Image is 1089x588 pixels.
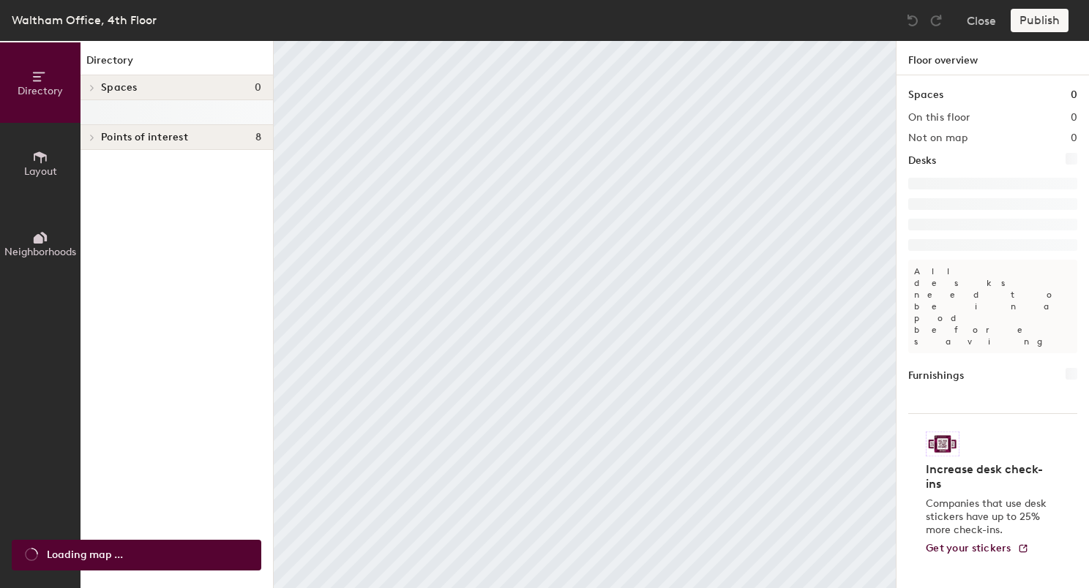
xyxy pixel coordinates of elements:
[908,132,968,144] h2: Not on map
[81,53,273,75] h1: Directory
[967,9,996,32] button: Close
[12,11,157,29] div: Waltham Office, 4th Floor
[908,153,936,169] h1: Desks
[908,87,943,103] h1: Spaces
[908,112,970,124] h2: On this floor
[926,431,959,456] img: Sticker logo
[926,542,1011,554] span: Get your stickers
[101,132,188,143] span: Points of interest
[926,543,1029,555] a: Get your stickers
[1071,132,1077,144] h2: 0
[4,246,76,258] span: Neighborhoods
[926,497,1051,537] p: Companies that use desk stickers have up to 25% more check-ins.
[926,462,1051,491] h4: Increase desk check-ins
[274,41,896,588] canvas: Map
[905,13,920,28] img: Undo
[897,41,1089,75] h1: Floor overview
[1071,112,1077,124] h2: 0
[255,82,261,94] span: 0
[24,165,57,178] span: Layout
[255,132,261,143] span: 8
[908,368,964,384] h1: Furnishings
[929,13,943,28] img: Redo
[101,82,138,94] span: Spaces
[47,547,123,563] span: Loading map ...
[908,260,1077,353] p: All desks need to be in a pod before saving
[1071,87,1077,103] h1: 0
[18,85,63,97] span: Directory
